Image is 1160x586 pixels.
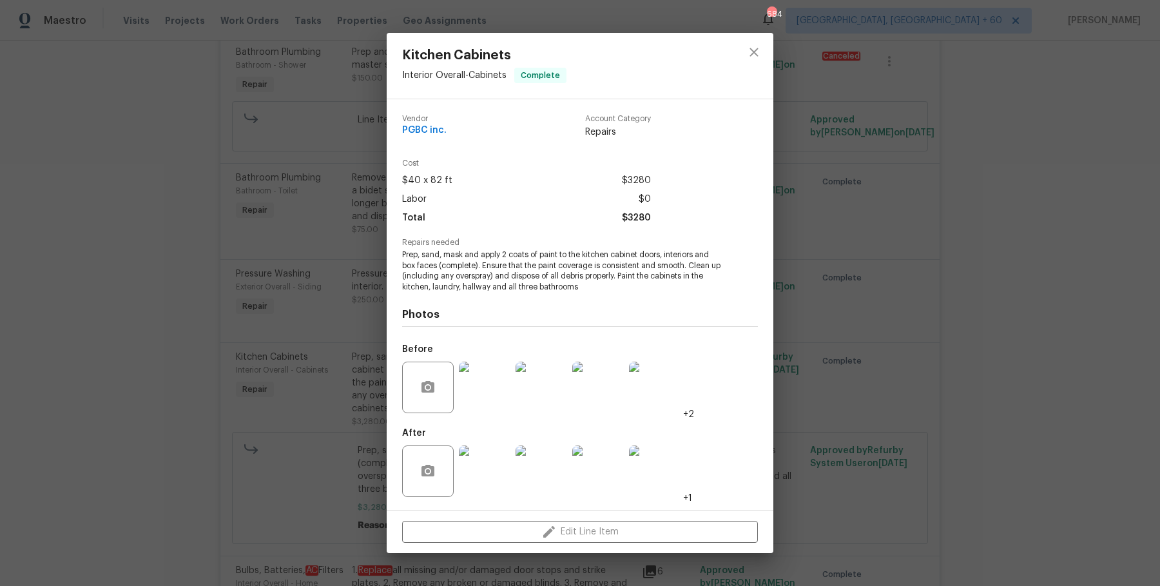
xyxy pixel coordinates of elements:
h5: Before [402,345,433,354]
div: 684 [767,8,776,21]
span: Interior Overall - Cabinets [402,70,507,79]
span: Kitchen Cabinets [402,48,566,63]
h4: Photos [402,308,758,321]
span: Vendor [402,115,447,123]
span: PGBC inc. [402,126,447,135]
span: Repairs needed [402,239,758,247]
span: Total [402,209,425,228]
button: close [739,37,769,68]
span: Cost [402,159,651,168]
span: $3280 [622,171,651,190]
span: Account Category [585,115,651,123]
h5: After [402,429,426,438]
span: +1 [683,492,692,505]
span: Labor [402,190,427,209]
span: Complete [516,69,565,82]
span: $3280 [622,209,651,228]
span: +2 [683,408,694,421]
span: $40 x 82 ft [402,171,452,190]
span: $0 [639,190,651,209]
span: Prep, sand, mask and apply 2 coats of paint to the kitchen cabinet doors, interiors and box faces... [402,249,722,293]
span: Repairs [585,126,651,139]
